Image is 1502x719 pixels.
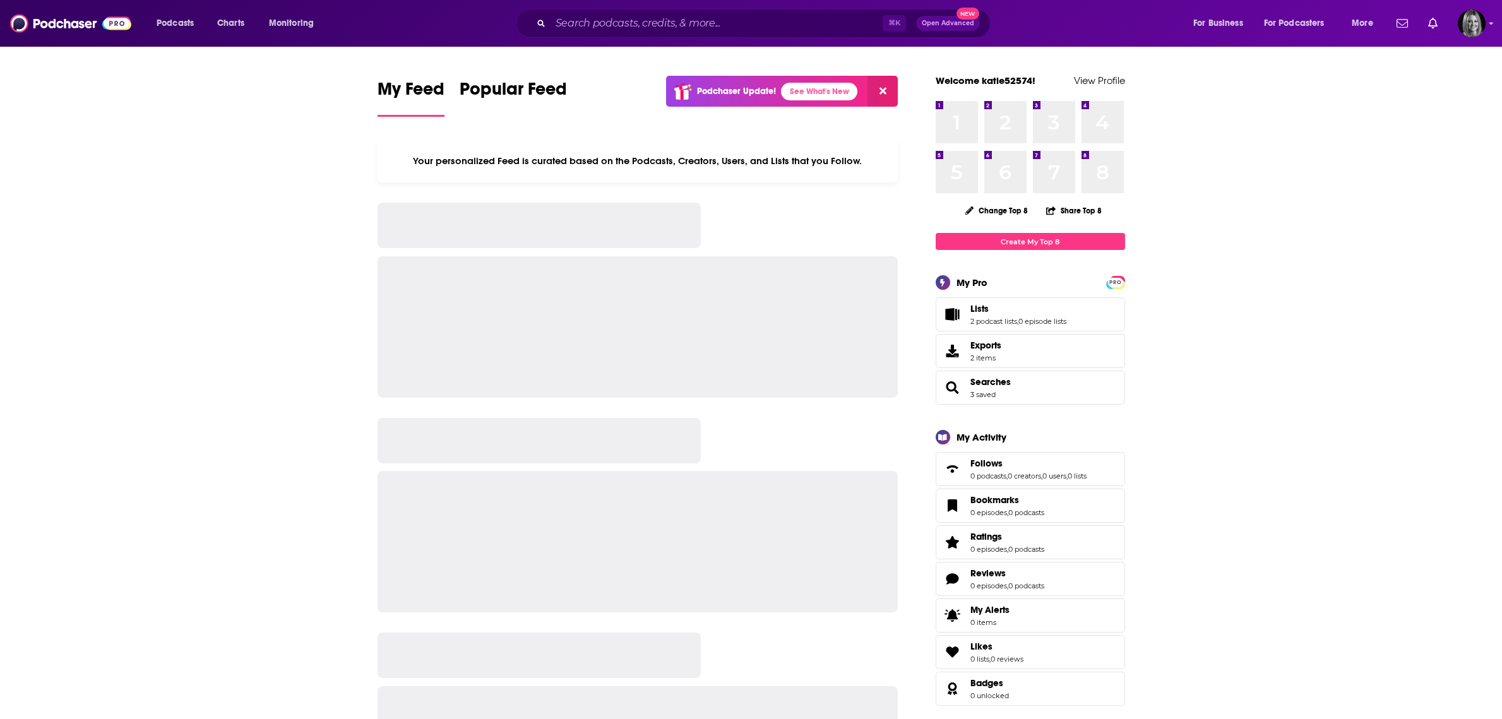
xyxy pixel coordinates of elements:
a: Lists [970,303,1066,314]
span: Follows [936,452,1125,486]
span: For Business [1193,15,1243,32]
a: Follows [940,460,965,478]
a: 0 episodes [970,581,1007,590]
span: Ratings [936,525,1125,559]
a: 3 saved [970,390,996,399]
a: My Alerts [936,598,1125,633]
div: Search podcasts, credits, & more... [528,9,1003,38]
a: Follows [970,458,1087,469]
a: 0 reviews [991,655,1023,663]
button: Open AdvancedNew [916,16,980,31]
a: Ratings [940,533,965,551]
a: 0 podcasts [1008,508,1044,517]
a: 0 episodes [970,545,1007,554]
span: 2 items [970,354,1001,362]
span: Reviews [970,567,1006,579]
a: 0 podcasts [1008,545,1044,554]
span: Follows [970,458,1003,469]
a: 0 unlocked [970,691,1009,700]
a: 0 creators [1008,472,1041,480]
a: Badges [940,680,965,698]
a: View Profile [1074,74,1125,86]
span: Bookmarks [970,494,1019,506]
button: open menu [1256,13,1343,33]
input: Search podcasts, credits, & more... [551,13,883,33]
span: Open Advanced [922,20,974,27]
a: 0 podcasts [970,472,1006,480]
a: Show notifications dropdown [1423,13,1443,34]
span: 0 items [970,618,1010,627]
button: open menu [1184,13,1259,33]
button: open menu [260,13,330,33]
a: My Feed [378,78,444,117]
span: , [1007,581,1008,590]
span: My Feed [378,78,444,107]
div: My Activity [957,431,1006,443]
span: Logged in as katie52574 [1458,9,1486,37]
a: Ratings [970,531,1044,542]
a: 0 users [1042,472,1066,480]
a: Charts [209,13,252,33]
span: Badges [936,672,1125,706]
span: More [1352,15,1373,32]
span: Popular Feed [460,78,567,107]
span: Lists [936,297,1125,331]
span: My Alerts [970,604,1010,615]
span: , [1007,508,1008,517]
a: Popular Feed [460,78,567,117]
a: Likes [940,643,965,661]
span: , [1066,472,1068,480]
a: Exports [936,334,1125,368]
p: Podchaser Update! [697,86,776,97]
a: Welcome katie52574! [936,74,1035,86]
a: Searches [970,376,1011,388]
span: Searches [936,371,1125,405]
span: , [989,655,991,663]
button: Show profile menu [1458,9,1486,37]
a: Searches [940,379,965,396]
a: 2 podcast lists [970,317,1017,326]
a: 0 podcasts [1008,581,1044,590]
span: , [1041,472,1042,480]
span: New [957,8,979,20]
a: PRO [1108,277,1123,287]
span: Reviews [936,562,1125,596]
a: Bookmarks [940,497,965,514]
a: 0 lists [1068,472,1087,480]
span: Likes [936,635,1125,669]
button: open menu [148,13,210,33]
span: Exports [970,340,1001,351]
img: User Profile [1458,9,1486,37]
span: Exports [940,342,965,360]
a: Reviews [970,567,1044,579]
span: Monitoring [269,15,314,32]
span: Podcasts [157,15,194,32]
div: My Pro [957,276,987,288]
span: Likes [970,641,992,652]
a: Likes [970,641,1023,652]
a: Bookmarks [970,494,1044,506]
span: , [1006,472,1008,480]
span: Lists [970,303,989,314]
a: Reviews [940,570,965,588]
div: Your personalized Feed is curated based on the Podcasts, Creators, Users, and Lists that you Follow. [378,140,898,182]
img: Podchaser - Follow, Share and Rate Podcasts [10,11,131,35]
a: 0 lists [970,655,989,663]
span: Bookmarks [936,489,1125,523]
button: Share Top 8 [1046,198,1102,223]
span: Charts [217,15,244,32]
span: For Podcasters [1264,15,1325,32]
button: open menu [1343,13,1389,33]
span: My Alerts [940,607,965,624]
a: 0 episode lists [1018,317,1066,326]
span: , [1007,545,1008,554]
a: See What's New [781,83,857,100]
a: Lists [940,306,965,323]
a: 0 episodes [970,508,1007,517]
span: PRO [1108,278,1123,287]
a: Create My Top 8 [936,233,1125,250]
